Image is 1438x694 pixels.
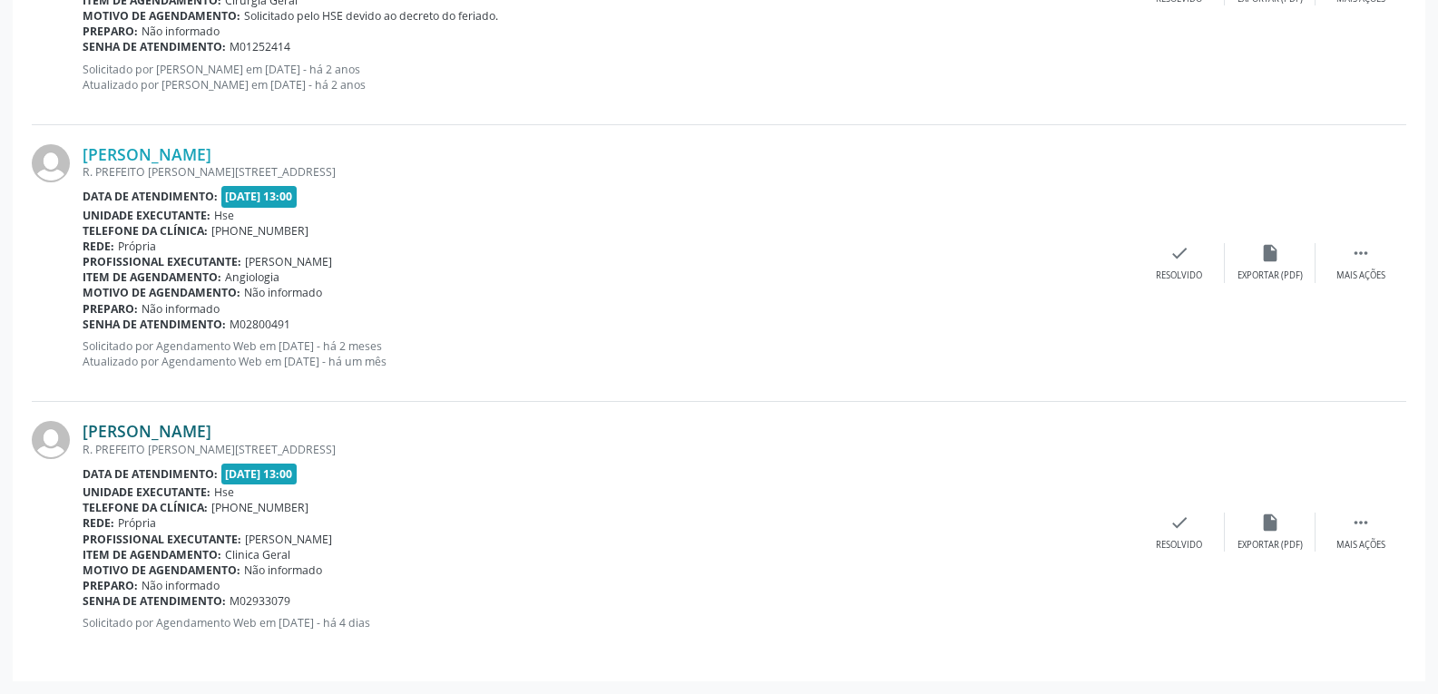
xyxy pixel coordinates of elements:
div: Resolvido [1156,539,1202,552]
b: Senha de atendimento: [83,317,226,332]
b: Telefone da clínica: [83,223,208,239]
b: Item de agendamento: [83,269,221,285]
span: Hse [214,208,234,223]
b: Rede: [83,515,114,531]
p: Solicitado por [PERSON_NAME] em [DATE] - há 2 anos Atualizado por [PERSON_NAME] em [DATE] - há 2 ... [83,62,1134,93]
img: img [32,144,70,182]
div: Exportar (PDF) [1237,539,1303,552]
i:  [1351,513,1371,533]
i: check [1169,513,1189,533]
b: Preparo: [83,578,138,593]
b: Motivo de agendamento: [83,8,240,24]
b: Telefone da clínica: [83,500,208,515]
i: insert_drive_file [1260,513,1280,533]
div: R. PREFEITO [PERSON_NAME][STREET_ADDRESS] [83,164,1134,180]
b: Profissional executante: [83,254,241,269]
span: Não informado [142,301,220,317]
span: Não informado [142,578,220,593]
span: Angiologia [225,269,279,285]
span: [PHONE_NUMBER] [211,223,308,239]
b: Preparo: [83,301,138,317]
i: insert_drive_file [1260,243,1280,263]
b: Unidade executante: [83,484,210,500]
span: Hse [214,484,234,500]
span: M02933079 [230,593,290,609]
span: [DATE] 13:00 [221,464,298,484]
div: Mais ações [1336,539,1385,552]
div: Mais ações [1336,269,1385,282]
b: Motivo de agendamento: [83,562,240,578]
b: Data de atendimento: [83,466,218,482]
span: [DATE] 13:00 [221,186,298,207]
span: Não informado [244,285,322,300]
p: Solicitado por Agendamento Web em [DATE] - há 4 dias [83,615,1134,630]
b: Preparo: [83,24,138,39]
div: Resolvido [1156,269,1202,282]
span: Própria [118,239,156,254]
span: M01252414 [230,39,290,54]
b: Rede: [83,239,114,254]
b: Unidade executante: [83,208,210,223]
span: Não informado [142,24,220,39]
b: Senha de atendimento: [83,593,226,609]
span: [PHONE_NUMBER] [211,500,308,515]
span: Não informado [244,562,322,578]
span: [PERSON_NAME] [245,254,332,269]
b: Motivo de agendamento: [83,285,240,300]
p: Solicitado por Agendamento Web em [DATE] - há 2 meses Atualizado por Agendamento Web em [DATE] - ... [83,338,1134,369]
span: Própria [118,515,156,531]
a: [PERSON_NAME] [83,144,211,164]
span: Solicitado pelo HSE devido ao decreto do feriado. [244,8,498,24]
i:  [1351,243,1371,263]
img: img [32,421,70,459]
span: [PERSON_NAME] [245,532,332,547]
span: Clinica Geral [225,547,290,562]
b: Senha de atendimento: [83,39,226,54]
i: check [1169,243,1189,263]
b: Profissional executante: [83,532,241,547]
div: R. PREFEITO [PERSON_NAME][STREET_ADDRESS] [83,442,1134,457]
b: Data de atendimento: [83,189,218,204]
b: Item de agendamento: [83,547,221,562]
span: M02800491 [230,317,290,332]
div: Exportar (PDF) [1237,269,1303,282]
a: [PERSON_NAME] [83,421,211,441]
